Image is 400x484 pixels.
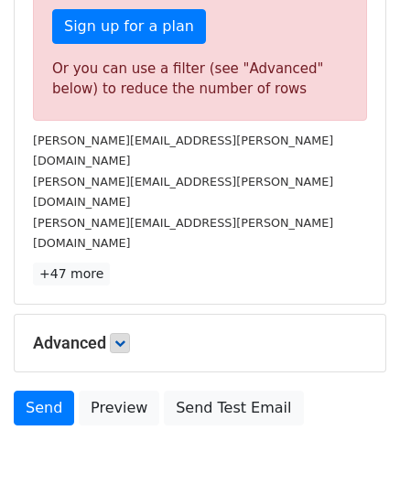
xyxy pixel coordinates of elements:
[52,59,348,100] div: Or you can use a filter (see "Advanced" below) to reduce the number of rows
[52,9,206,44] a: Sign up for a plan
[79,391,159,425] a: Preview
[33,263,110,285] a: +47 more
[33,175,333,210] small: [PERSON_NAME][EMAIL_ADDRESS][PERSON_NAME][DOMAIN_NAME]
[308,396,400,484] iframe: Chat Widget
[33,134,333,168] small: [PERSON_NAME][EMAIL_ADDRESS][PERSON_NAME][DOMAIN_NAME]
[33,216,333,251] small: [PERSON_NAME][EMAIL_ADDRESS][PERSON_NAME][DOMAIN_NAME]
[14,391,74,425] a: Send
[164,391,303,425] a: Send Test Email
[33,333,367,353] h5: Advanced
